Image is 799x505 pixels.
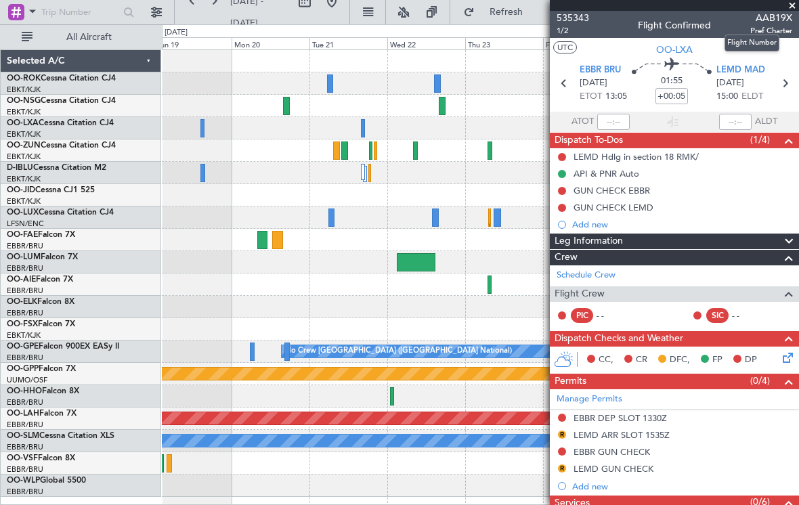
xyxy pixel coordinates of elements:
a: EBKT/KJK [7,174,41,184]
a: EBBR/BRU [7,420,43,430]
div: No Crew [GEOGRAPHIC_DATA] ([GEOGRAPHIC_DATA] National) [285,341,512,361]
button: Refresh [457,1,538,23]
a: OO-ROKCessna Citation CJ4 [7,74,116,83]
a: OO-ELKFalcon 8X [7,298,74,306]
span: EBBR BRU [580,64,621,77]
div: Add new [572,481,792,492]
a: EBBR/BRU [7,241,43,251]
span: 535343 [557,11,589,25]
div: Tue 21 [309,37,387,49]
div: [DATE] [165,27,188,39]
span: Crew [555,250,578,265]
span: Refresh [477,7,534,17]
a: EBBR/BRU [7,487,43,497]
a: OO-FSXFalcon 7X [7,320,75,328]
div: GUN CHECK EBBR [574,185,650,196]
span: (1/4) [750,133,770,147]
span: OO-ZUN [7,141,41,150]
div: LEMD Hdlg in section 18 RMK/ [574,151,699,162]
a: OO-HHOFalcon 8X [7,387,79,395]
div: Thu 23 [465,37,543,49]
span: Dispatch To-Dos [555,133,623,148]
span: Dispatch Checks and Weather [555,331,683,347]
div: Add new [572,219,792,230]
span: Leg Information [555,234,623,249]
span: OO-NSG [7,97,41,105]
span: OO-AIE [7,276,36,284]
a: EBKT/KJK [7,330,41,341]
a: OO-NSGCessna Citation CJ4 [7,97,116,105]
span: OO-LUX [7,208,39,217]
a: D-IBLUCessna Citation M2 [7,164,106,172]
span: OO-LXA [7,119,39,127]
a: EBBR/BRU [7,308,43,318]
span: OO-GPP [7,365,39,373]
a: EBBR/BRU [7,397,43,408]
div: Mon 20 [232,37,309,49]
span: [DATE] [716,76,744,90]
input: Trip Number [41,2,119,22]
span: OO-ROK [7,74,41,83]
span: OO-JID [7,186,35,194]
div: Sun 19 [154,37,232,49]
a: OO-GPPFalcon 7X [7,365,76,373]
a: OO-ZUNCessna Citation CJ4 [7,141,116,150]
a: EBKT/KJK [7,129,41,139]
span: DFC, [670,353,690,367]
a: OO-WLPGlobal 5500 [7,477,86,485]
span: AAB19X [750,11,792,25]
span: [DATE] [580,76,607,90]
span: OO-FSX [7,320,38,328]
span: 1/2 [557,25,589,37]
span: OO-HHO [7,387,42,395]
a: OO-VSFFalcon 8X [7,454,75,462]
a: Schedule Crew [557,269,616,282]
span: Flight Crew [555,286,605,302]
div: EBBR DEP SLOT 1330Z [574,412,667,424]
a: OO-AIEFalcon 7X [7,276,73,284]
div: - - [597,309,627,322]
span: ELDT [741,90,763,104]
span: All Aircraft [35,32,143,42]
span: OO-VSF [7,454,38,462]
span: CR [636,353,647,367]
a: OO-JIDCessna CJ1 525 [7,186,95,194]
span: D-IBLU [7,164,33,172]
div: Wed 22 [387,37,465,49]
div: - - [732,309,762,322]
span: DP [745,353,757,367]
a: EBBR/BRU [7,286,43,296]
button: All Aircraft [15,26,147,48]
a: OO-LXACessna Citation CJ4 [7,119,114,127]
div: PIC [571,308,593,323]
a: EBBR/BRU [7,353,43,363]
div: EBBR GUN CHECK [574,446,650,458]
a: OO-LAHFalcon 7X [7,410,77,418]
a: EBKT/KJK [7,196,41,206]
div: API & PNR Auto [574,168,639,179]
span: FP [712,353,722,367]
span: OO-LUM [7,253,41,261]
button: R [558,431,566,439]
a: OO-LUXCessna Citation CJ4 [7,208,114,217]
div: LEMD GUN CHECK [574,463,653,475]
span: Permits [555,374,586,389]
span: ETOT [580,90,602,104]
a: UUMO/OSF [7,375,47,385]
div: LEMD ARR SLOT 1535Z [574,429,670,441]
span: OO-SLM [7,432,39,440]
div: Flight Number [725,35,779,51]
div: Flight Confirmed [638,18,711,32]
div: Fri 24 [543,37,621,49]
span: OO-WLP [7,477,40,485]
a: OO-GPEFalcon 900EX EASy II [7,343,119,351]
span: (0/4) [750,374,770,388]
input: --:-- [597,114,630,130]
a: Manage Permits [557,393,622,406]
span: LEMD MAD [716,64,765,77]
span: OO-LAH [7,410,39,418]
a: EBBR/BRU [7,464,43,475]
a: LFSN/ENC [7,219,44,229]
span: OO-GPE [7,343,39,351]
a: OO-LUMFalcon 7X [7,253,78,261]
